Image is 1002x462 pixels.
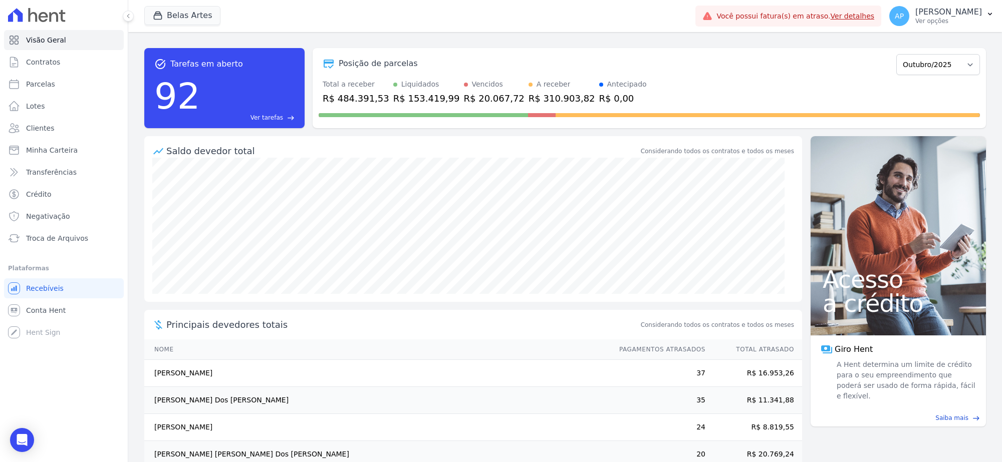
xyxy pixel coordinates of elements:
div: Open Intercom Messenger [10,428,34,452]
div: R$ 153.419,99 [393,92,460,105]
span: Troca de Arquivos [26,233,88,243]
span: a crédito [823,291,974,315]
td: 37 [610,360,706,387]
div: Saldo devedor total [166,144,639,158]
td: [PERSON_NAME] Dos [PERSON_NAME] [144,387,610,414]
a: Visão Geral [4,30,124,50]
th: Pagamentos Atrasados [610,339,706,360]
td: 24 [610,414,706,441]
div: R$ 484.391,53 [323,92,389,105]
span: Transferências [26,167,77,177]
span: Contratos [26,57,60,67]
span: Ver tarefas [250,113,283,122]
span: AP [895,13,904,20]
span: Acesso [823,267,974,291]
span: Minha Carteira [26,145,78,155]
div: Liquidados [401,79,439,90]
span: Principais devedores totais [166,318,639,331]
button: Belas Artes [144,6,220,25]
a: Troca de Arquivos [4,228,124,248]
a: Ver detalhes [831,12,875,20]
td: R$ 11.341,88 [706,387,802,414]
span: task_alt [154,58,166,70]
span: east [287,114,295,122]
div: Antecipado [607,79,647,90]
p: Ver opções [915,17,982,25]
span: Negativação [26,211,70,221]
span: Visão Geral [26,35,66,45]
a: Minha Carteira [4,140,124,160]
a: Crédito [4,184,124,204]
div: Plataformas [8,262,120,274]
p: [PERSON_NAME] [915,7,982,17]
td: R$ 8.819,55 [706,414,802,441]
a: Contratos [4,52,124,72]
div: R$ 20.067,72 [464,92,525,105]
a: Parcelas [4,74,124,94]
td: [PERSON_NAME] [144,360,610,387]
a: Negativação [4,206,124,226]
td: [PERSON_NAME] [144,414,610,441]
span: Saiba mais [935,413,968,422]
span: Clientes [26,123,54,133]
span: Tarefas em aberto [170,58,243,70]
a: Transferências [4,162,124,182]
span: east [972,414,980,422]
a: Lotes [4,96,124,116]
th: Total Atrasado [706,339,802,360]
span: Considerando todos os contratos e todos os meses [641,320,794,329]
span: A Hent determina um limite de crédito para o seu empreendimento que poderá ser usado de forma ráp... [835,359,976,401]
div: Vencidos [472,79,503,90]
span: Parcelas [26,79,55,89]
a: Saiba mais east [817,413,980,422]
a: Recebíveis [4,278,124,298]
span: Giro Hent [835,343,873,355]
div: R$ 310.903,82 [529,92,595,105]
span: Conta Hent [26,305,66,315]
a: Clientes [4,118,124,138]
div: R$ 0,00 [599,92,647,105]
div: Considerando todos os contratos e todos os meses [641,147,794,156]
span: Recebíveis [26,283,64,293]
div: Posição de parcelas [339,58,418,70]
div: Total a receber [323,79,389,90]
td: R$ 16.953,26 [706,360,802,387]
span: Você possui fatura(s) em atraso. [716,11,874,22]
td: 35 [610,387,706,414]
th: Nome [144,339,610,360]
span: Crédito [26,189,52,199]
div: A receber [537,79,571,90]
a: Conta Hent [4,300,124,320]
a: Ver tarefas east [204,113,295,122]
span: Lotes [26,101,45,111]
div: 92 [154,70,200,122]
button: AP [PERSON_NAME] Ver opções [881,2,1002,30]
